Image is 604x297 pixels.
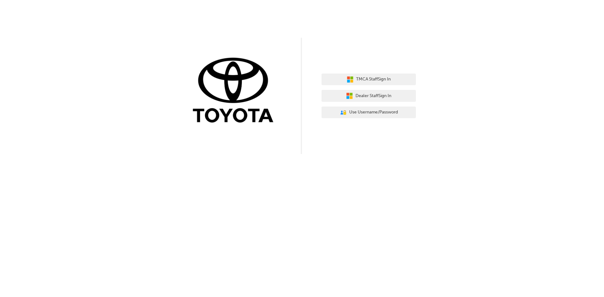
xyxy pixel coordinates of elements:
[322,107,416,118] button: Use Username/Password
[356,76,391,83] span: TMCA Staff Sign In
[355,92,391,100] span: Dealer Staff Sign In
[188,56,282,126] img: Trak
[349,109,398,116] span: Use Username/Password
[322,90,416,102] button: Dealer StaffSign In
[322,74,416,85] button: TMCA StaffSign In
